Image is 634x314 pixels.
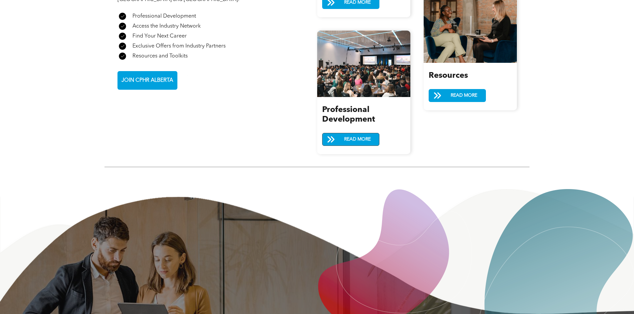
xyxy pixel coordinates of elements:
span: READ MORE [448,89,480,102]
span: JOIN CPHR ALBERTA [119,74,175,87]
span: Exclusive Offers from Industry Partners [132,44,226,49]
span: Professional Development [132,14,196,19]
a: READ MORE [429,89,486,102]
span: Resources [429,72,468,80]
a: JOIN CPHR ALBERTA [117,71,177,90]
a: READ MORE [322,133,379,146]
span: Professional Development [322,106,375,124]
span: Resources and Toolkits [132,53,188,59]
span: Access the Industry Network [132,24,201,29]
span: READ MORE [342,133,373,146]
span: Find Your Next Career [132,34,187,39]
